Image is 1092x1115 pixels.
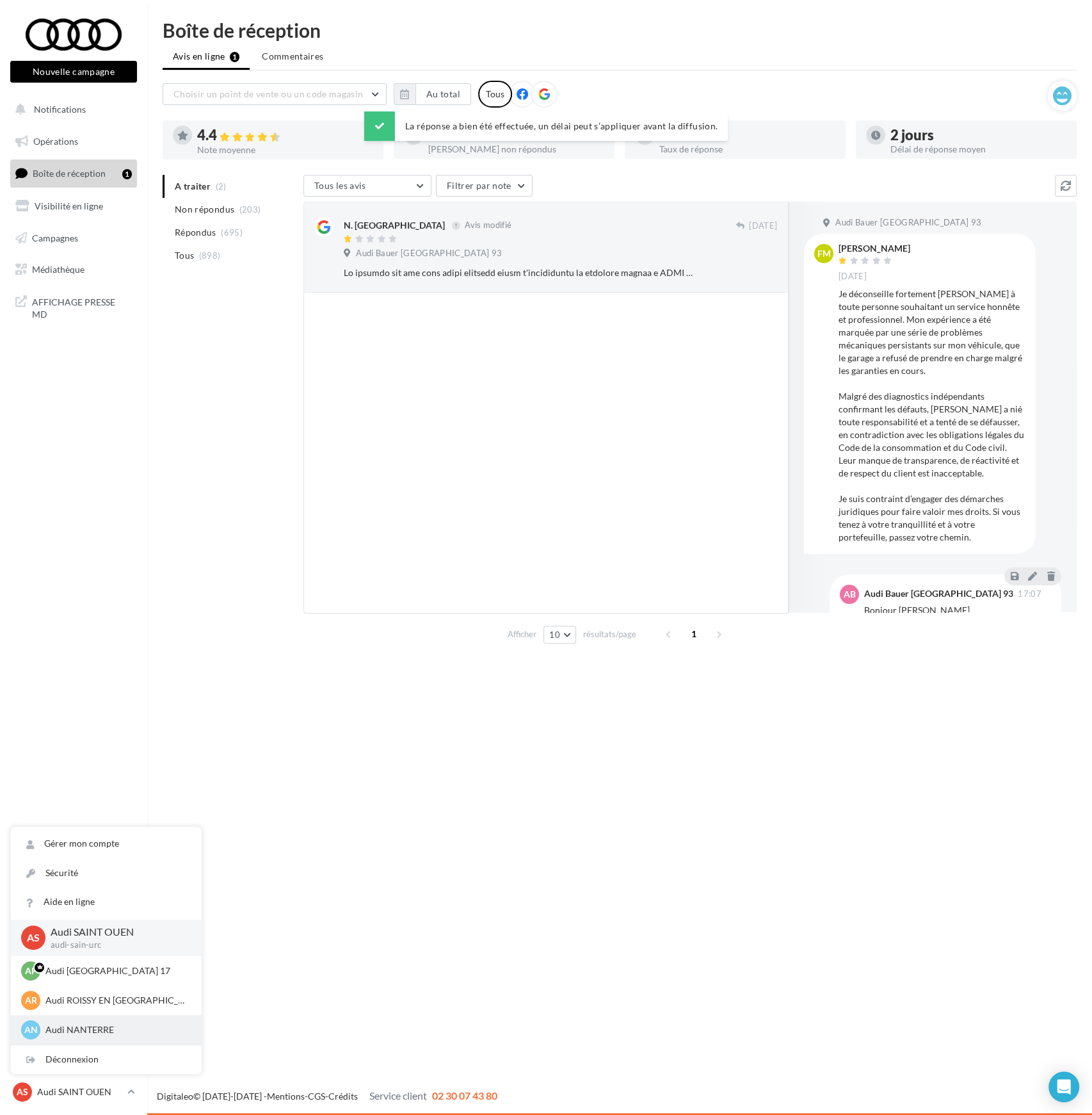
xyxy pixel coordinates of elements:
[549,630,560,640] span: 10
[839,288,1025,544] div: Je déconseille fortement [PERSON_NAME] à toute personne souhaitant un service honnête et professi...
[844,588,856,601] span: AB
[659,128,835,142] div: 78 %
[415,83,471,105] button: Au total
[890,128,1066,142] div: 2 jours
[11,1045,202,1074] div: Déconnexion
[262,50,323,63] span: Commentaires
[175,249,194,262] span: Tous
[199,250,221,261] span: (898)
[684,624,704,644] span: 1
[11,888,202,916] a: Aide en ligne
[583,628,636,640] span: résultats/page
[839,244,910,253] div: [PERSON_NAME]
[163,20,1077,40] div: Boîte de réception
[33,168,106,179] span: Boîte de réception
[356,248,502,259] span: Audi Bauer [GEOGRAPHIC_DATA] 93
[835,217,981,229] span: Audi Bauer [GEOGRAPHIC_DATA] 93
[25,964,37,977] span: AP
[394,83,471,105] button: Au total
[10,61,137,83] button: Nouvelle campagne
[35,200,103,211] span: Visibilité en ligne
[11,829,202,858] a: Gérer mon compte
[344,219,445,232] div: N. [GEOGRAPHIC_DATA]
[543,626,576,644] button: 10
[1018,590,1041,598] span: 17:07
[239,204,261,215] span: (203)
[817,247,831,260] span: FM
[1048,1071,1079,1102] div: Open Intercom Messenger
[175,203,234,216] span: Non répondus
[303,175,431,197] button: Tous les avis
[32,293,132,321] span: AFFICHAGE PRESSE MD
[157,1091,497,1102] span: © [DATE]-[DATE] - - -
[24,1023,38,1036] span: AN
[369,1089,427,1102] span: Service client
[10,1080,137,1104] a: AS Audi SAINT OUEN
[173,88,363,99] span: Choisir un point de vente ou un code magasin
[157,1091,193,1102] a: Digitaleo
[34,104,86,115] span: Notifications
[839,271,867,282] span: [DATE]
[8,128,140,155] a: Opérations
[8,256,140,283] a: Médiathèque
[364,111,728,141] div: La réponse a bien été effectuée, un délai peut s’appliquer avant la diffusion.
[478,81,512,108] div: Tous
[32,232,78,243] span: Campagnes
[27,931,40,945] span: AS
[197,145,373,154] div: Note moyenne
[659,145,835,154] div: Taux de réponse
[45,964,186,977] p: Audi [GEOGRAPHIC_DATA] 17
[122,169,132,179] div: 1
[45,994,186,1007] p: Audi ROISSY EN [GEOGRAPHIC_DATA]
[864,589,1013,598] div: Audi Bauer [GEOGRAPHIC_DATA] 93
[344,266,694,279] div: Lo ipsumdo sit ame cons adipi elitsedd eiusm t'incididuntu la etdolore magnaa e ADMI VENIA Quisn-...
[8,193,140,220] a: Visibilité en ligne
[465,220,511,231] span: Avis modifié
[51,925,181,940] p: Audi SAINT OUEN
[308,1091,325,1102] a: CGS
[436,175,533,197] button: Filtrer par note
[749,220,777,232] span: [DATE]
[432,1089,497,1102] span: 02 30 07 43 80
[45,1023,186,1036] p: Audi NANTERRE
[890,145,1066,154] div: Délai de réponse moyen
[175,226,216,239] span: Répondus
[11,859,202,888] a: Sécurité
[8,96,134,123] button: Notifications
[51,940,181,951] p: audi-sain-urc
[33,136,78,147] span: Opérations
[864,604,1051,796] div: Bonjour [PERSON_NAME], Le litige en cours est avec Bauer Paris [GEOGRAPHIC_DATA] et est actuellem...
[32,264,84,275] span: Médiathèque
[8,288,140,326] a: AFFICHAGE PRESSE MD
[8,159,140,187] a: Boîte de réception1
[37,1086,122,1098] p: Audi SAINT OUEN
[221,227,243,238] span: (695)
[8,225,140,252] a: Campagnes
[197,128,373,143] div: 4.4
[328,1091,358,1102] a: Crédits
[163,83,387,105] button: Choisir un point de vente ou un code magasin
[25,994,37,1007] span: AR
[267,1091,305,1102] a: Mentions
[508,628,536,640] span: Afficher
[17,1086,28,1098] span: AS
[314,180,366,191] span: Tous les avis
